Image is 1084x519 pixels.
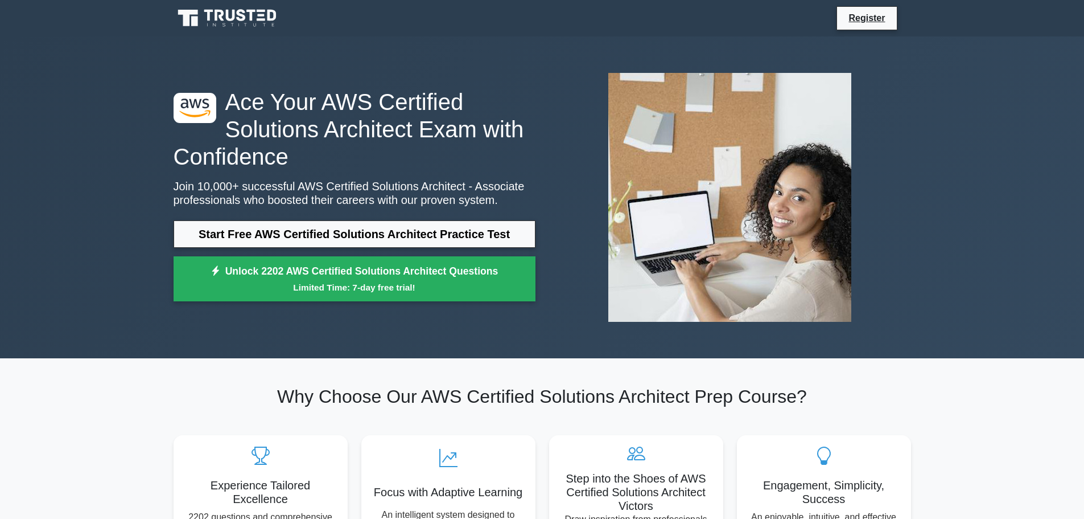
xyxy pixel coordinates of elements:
[558,472,714,513] h5: Step into the Shoes of AWS Certified Solutions Architect Victors
[174,179,535,207] p: Join 10,000+ successful AWS Certified Solutions Architect - Associate professionals who boosted t...
[174,220,535,248] a: Start Free AWS Certified Solutions Architect Practice Test
[174,88,535,170] h1: Ace Your AWS Certified Solutions Architect Exam with Confidence
[174,386,911,407] h2: Why Choose Our AWS Certified Solutions Architect Prep Course?
[746,479,902,506] h5: Engagement, Simplicity, Success
[174,256,535,302] a: Unlock 2202 AWS Certified Solutions Architect QuestionsLimited Time: 7-day free trial!
[188,281,521,294] small: Limited Time: 7-day free trial!
[183,479,339,506] h5: Experience Tailored Excellence
[842,11,892,25] a: Register
[370,485,526,499] h5: Focus with Adaptive Learning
